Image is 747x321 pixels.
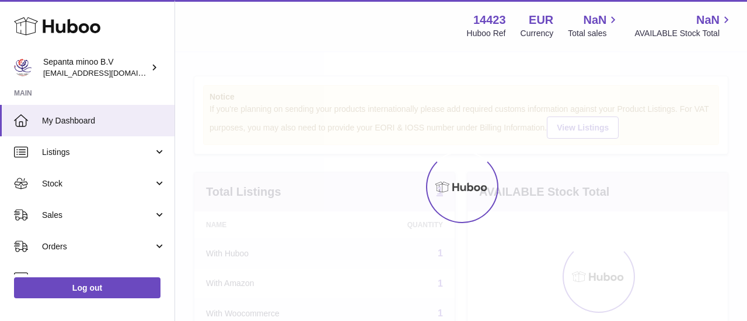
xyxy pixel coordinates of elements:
span: Total sales [568,28,620,39]
div: Huboo Ref [467,28,506,39]
span: [EMAIL_ADDRESS][DOMAIN_NAME] [43,68,172,77]
a: Log out [14,277,160,298]
span: Listings [42,147,153,158]
span: NaN [583,12,606,28]
a: NaN Total sales [568,12,620,39]
a: NaN AVAILABLE Stock Total [634,12,733,39]
span: Sales [42,210,153,221]
img: internalAdmin-14423@internal.huboo.com [14,59,32,76]
span: Orders [42,241,153,252]
span: My Dashboard [42,115,166,126]
span: NaN [696,12,720,28]
div: Currency [521,28,554,39]
span: Usage [42,273,166,284]
span: AVAILABLE Stock Total [634,28,733,39]
strong: EUR [529,12,553,28]
strong: 14423 [473,12,506,28]
div: Sepanta minoo B.V [43,57,148,79]
span: Stock [42,178,153,189]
